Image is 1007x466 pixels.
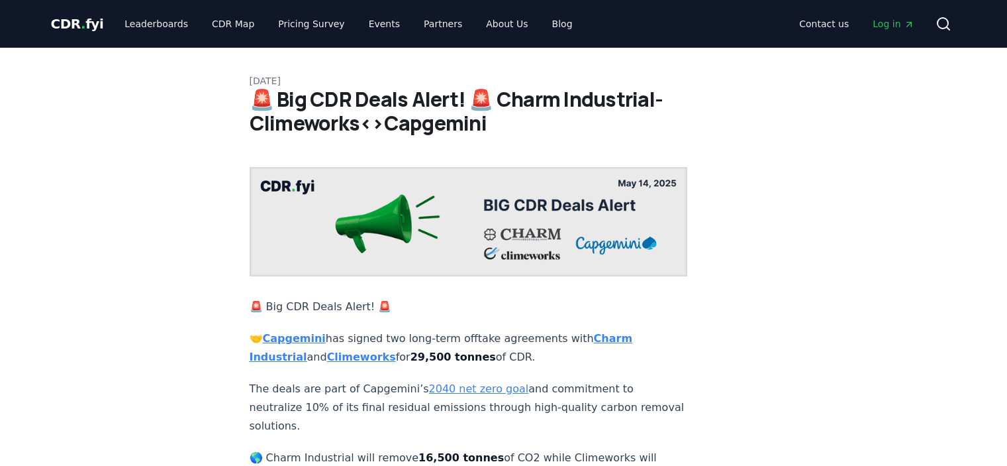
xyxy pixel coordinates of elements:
[475,12,538,36] a: About Us
[250,167,688,276] img: blog post image
[358,12,410,36] a: Events
[429,382,529,395] a: 2040 net zero goal
[789,12,924,36] nav: Main
[81,16,85,32] span: .
[51,16,104,32] span: CDR fyi
[413,12,473,36] a: Partners
[114,12,199,36] a: Leaderboards
[327,351,396,363] a: Climeworks
[418,451,504,464] strong: 16,500 tonnes
[250,87,758,135] h1: 🚨 Big CDR Deals Alert! 🚨 Charm Industrial-Climeworks<>Capgemini
[250,298,688,316] p: 🚨 Big CDR Deals Alert! 🚨
[250,380,688,436] p: The deals are part of Capgemini’s and commitment to neutralize 10% of its final residual emission...
[250,74,758,87] p: [DATE]
[410,351,496,363] strong: 29,500 tonnes
[250,329,688,367] p: 🤝 has signed two long-term offtake agreements with and for of CDR.
[267,12,355,36] a: Pricing Survey
[873,17,914,30] span: Log in
[51,15,104,33] a: CDR.fyi
[542,12,583,36] a: Blog
[201,12,265,36] a: CDR Map
[862,12,924,36] a: Log in
[789,12,859,36] a: Contact us
[263,332,326,345] a: Capgemini
[114,12,583,36] nav: Main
